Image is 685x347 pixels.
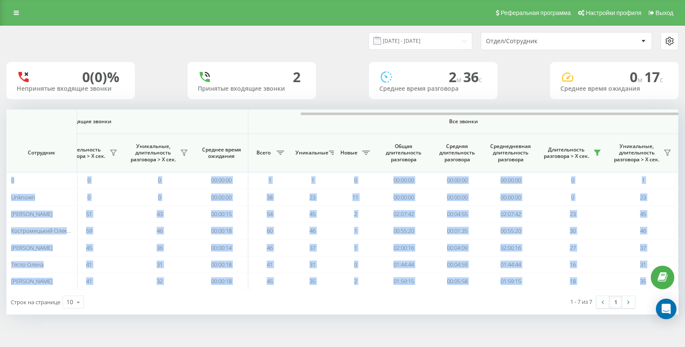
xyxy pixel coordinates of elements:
[11,176,14,184] span: 0
[484,273,537,290] td: 01:59:15
[128,143,178,163] span: Уникальные, длительность разговора > Х сек.
[456,75,463,84] span: м
[377,189,430,205] td: 00:00:00
[11,298,60,306] span: Строк на странице
[195,273,248,290] td: 00:00:18
[201,146,241,160] span: Среднее время ожидания
[157,210,163,218] span: 43
[86,210,92,218] span: 51
[655,9,673,16] span: Выход
[11,261,44,268] span: Тягло Олена
[87,176,90,184] span: 0
[642,176,645,184] span: 1
[449,68,463,86] span: 2
[267,210,273,218] span: 54
[11,227,82,234] span: Костромицький Олександр
[640,261,646,268] span: 31
[157,277,163,285] span: 32
[86,261,92,268] span: 41
[430,222,484,239] td: 00:01:35
[586,9,641,16] span: Настройки профиля
[157,227,163,234] span: 46
[195,189,248,205] td: 00:00:00
[253,149,274,156] span: Всего
[354,210,357,218] span: 2
[354,227,357,234] span: 1
[486,38,588,45] div: Отдел/Сотрудник
[310,261,316,268] span: 31
[267,277,273,285] span: 45
[11,277,53,285] span: [PERSON_NAME]
[377,172,430,189] td: 00:00:00
[11,210,53,218] span: [PERSON_NAME]
[66,298,73,306] div: 10
[14,149,69,156] span: Сотрудник
[354,176,357,184] span: 0
[570,277,576,285] span: 18
[571,176,574,184] span: 0
[158,193,161,201] span: 0
[484,222,537,239] td: 00:55:20
[310,277,316,285] span: 35
[86,227,92,234] span: 59
[571,193,574,201] span: 0
[267,227,273,234] span: 60
[354,261,357,268] span: 0
[430,206,484,222] td: 00:04:55
[570,244,576,252] span: 27
[570,210,576,218] span: 23
[640,193,646,201] span: 23
[383,143,424,163] span: Общая длительность разговора
[490,143,531,163] span: Среднедневная длительность разговора
[377,206,430,222] td: 02:07:42
[484,172,537,189] td: 00:00:00
[274,118,653,125] span: Все звонки
[379,85,487,92] div: Среднее время разговора
[195,256,248,273] td: 00:00:18
[500,9,571,16] span: Реферальная программа
[195,206,248,222] td: 00:00:15
[195,222,248,239] td: 00:00:18
[198,85,306,92] div: Принятые входящие звонки
[158,176,161,184] span: 0
[637,75,644,84] span: м
[17,85,125,92] div: Непринятые входящие звонки
[570,227,576,234] span: 30
[195,239,248,256] td: 00:00:14
[11,244,53,252] span: [PERSON_NAME]
[268,176,271,184] span: 1
[310,227,316,234] span: 46
[484,256,537,273] td: 01:44:44
[640,210,646,218] span: 45
[354,244,357,252] span: 1
[484,239,537,256] td: 02:00:16
[656,299,676,319] div: Open Intercom Messenger
[195,172,248,189] td: 00:00:00
[463,68,482,86] span: 36
[560,85,668,92] div: Среднее время ожидания
[310,210,316,218] span: 45
[430,256,484,273] td: 00:04:59
[660,75,663,84] span: c
[338,149,360,156] span: Новые
[157,244,163,252] span: 36
[609,296,622,308] a: 1
[11,193,35,201] span: Unknown
[310,244,316,252] span: 37
[157,261,163,268] span: 31
[430,273,484,290] td: 00:05:58
[310,193,316,201] span: 23
[295,149,326,156] span: Уникальные
[640,277,646,285] span: 35
[352,193,358,201] span: 11
[542,146,591,160] span: Длительность разговора > Х сек.
[86,277,92,285] span: 41
[640,244,646,252] span: 37
[267,193,273,201] span: 38
[612,143,661,163] span: Уникальные, длительность разговора > Х сек.
[377,222,430,239] td: 00:55:20
[570,261,576,268] span: 16
[570,297,592,306] div: 1 - 7 из 7
[484,206,537,222] td: 02:07:42
[311,176,314,184] span: 1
